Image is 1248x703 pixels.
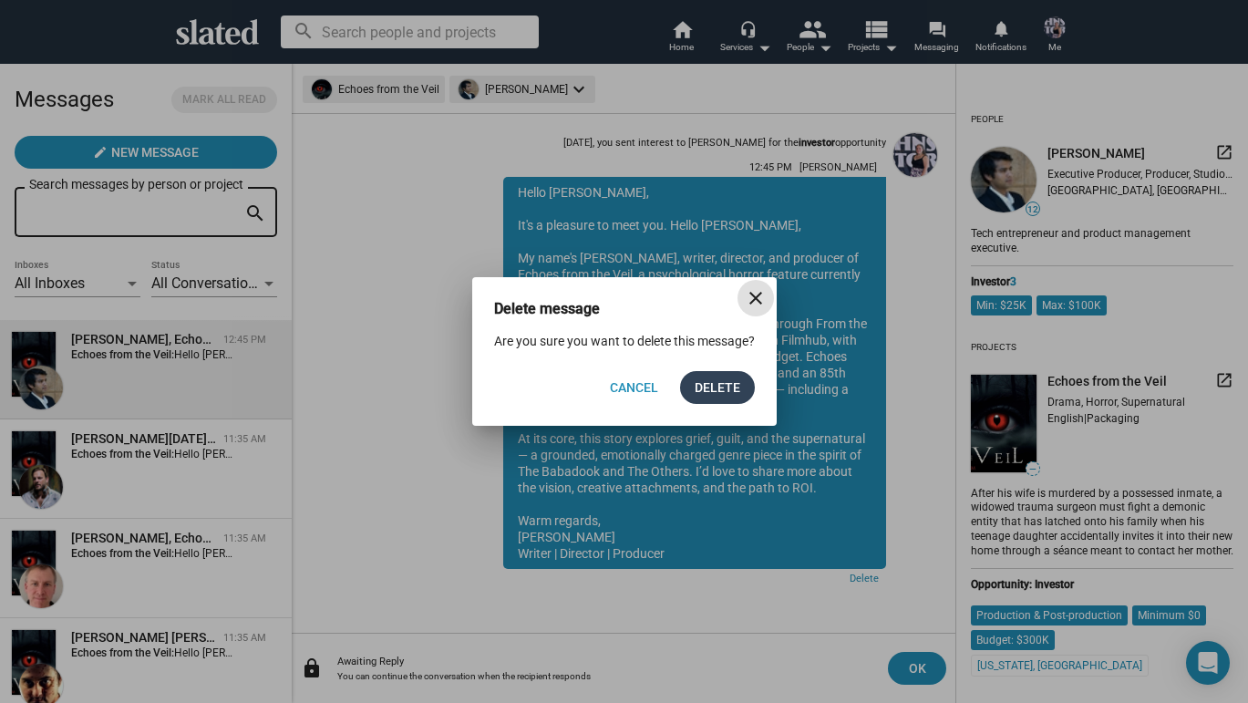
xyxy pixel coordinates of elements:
[695,371,740,404] span: Delete
[680,371,755,404] button: Delete
[494,299,625,318] h3: Delete message
[610,371,658,404] span: Cancel
[595,371,673,404] button: Cancel
[745,287,767,309] mat-icon: close
[472,333,777,350] div: Are you sure you want to delete this message?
